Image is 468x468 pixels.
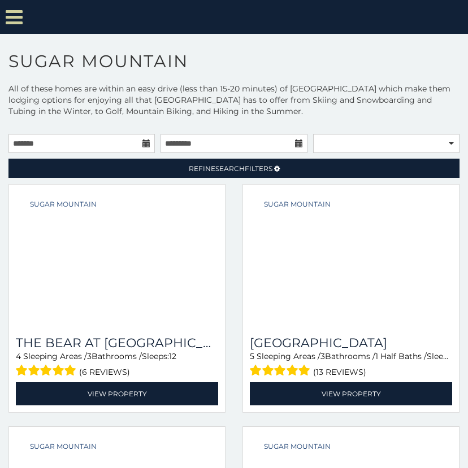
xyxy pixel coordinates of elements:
a: The Bear At Sugar Mountain from $375 daily [16,191,218,327]
div: Sleeping Areas / Bathrooms / Sleeps: [16,351,218,379]
span: daily [310,313,326,321]
a: Sugar Mountain [255,197,339,211]
a: [GEOGRAPHIC_DATA] [250,335,452,351]
span: 1 Half Baths / [375,351,427,361]
span: (6 reviews) [79,365,130,379]
a: View Property [250,382,452,405]
span: daily [75,313,91,321]
span: from [255,313,272,321]
a: RefineSearchFilters [8,159,460,178]
a: Add to favorites [423,440,445,464]
span: Search [215,164,245,173]
h3: The Bear At Sugar Mountain [16,335,218,351]
h3: Grouse Moor Lodge [250,335,452,351]
span: $375 [41,307,73,323]
span: (13 reviews) [313,365,366,379]
span: 3 [87,351,92,361]
a: Add to favorites [423,198,445,222]
span: 4 [16,351,21,361]
span: 12 [169,351,176,361]
a: Add to favorites [189,198,211,222]
a: Sugar Mountain [21,439,105,453]
a: Sugar Mountain [21,197,105,211]
div: Sleeping Areas / Bathrooms / Sleeps: [250,351,452,379]
a: Add to favorites [189,440,211,464]
a: Grouse Moor Lodge from $350 daily [250,191,452,327]
a: Sugar Mountain [255,439,339,453]
span: Refine Filters [189,164,272,173]
a: View Property [16,382,218,405]
span: 5 [250,351,254,361]
a: The Bear At [GEOGRAPHIC_DATA] [16,335,218,351]
span: $350 [275,307,308,323]
span: 3 [320,351,325,361]
span: from [21,313,38,321]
